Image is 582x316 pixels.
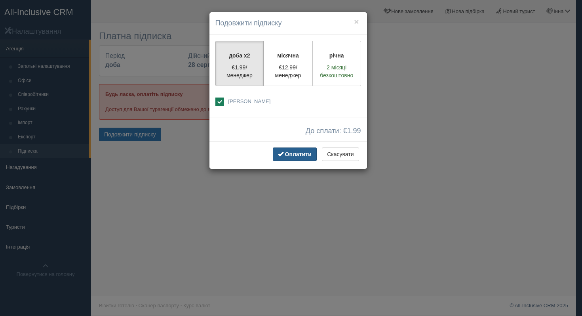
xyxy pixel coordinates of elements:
[269,52,307,59] p: місячна
[273,147,317,161] button: Оплатити
[285,151,312,157] span: Оплатити
[228,98,270,104] span: [PERSON_NAME]
[347,127,361,135] span: 1.99
[221,63,259,79] p: €1.99/менеджер
[269,63,307,79] p: €12.99/менеджер
[221,52,259,59] p: доба x2
[322,147,359,161] button: Скасувати
[306,127,361,135] span: До сплати: €
[318,63,356,79] p: 2 місяці безкоштовно
[354,17,359,26] button: ×
[318,52,356,59] p: річна
[215,18,361,29] h4: Подовжити підписку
